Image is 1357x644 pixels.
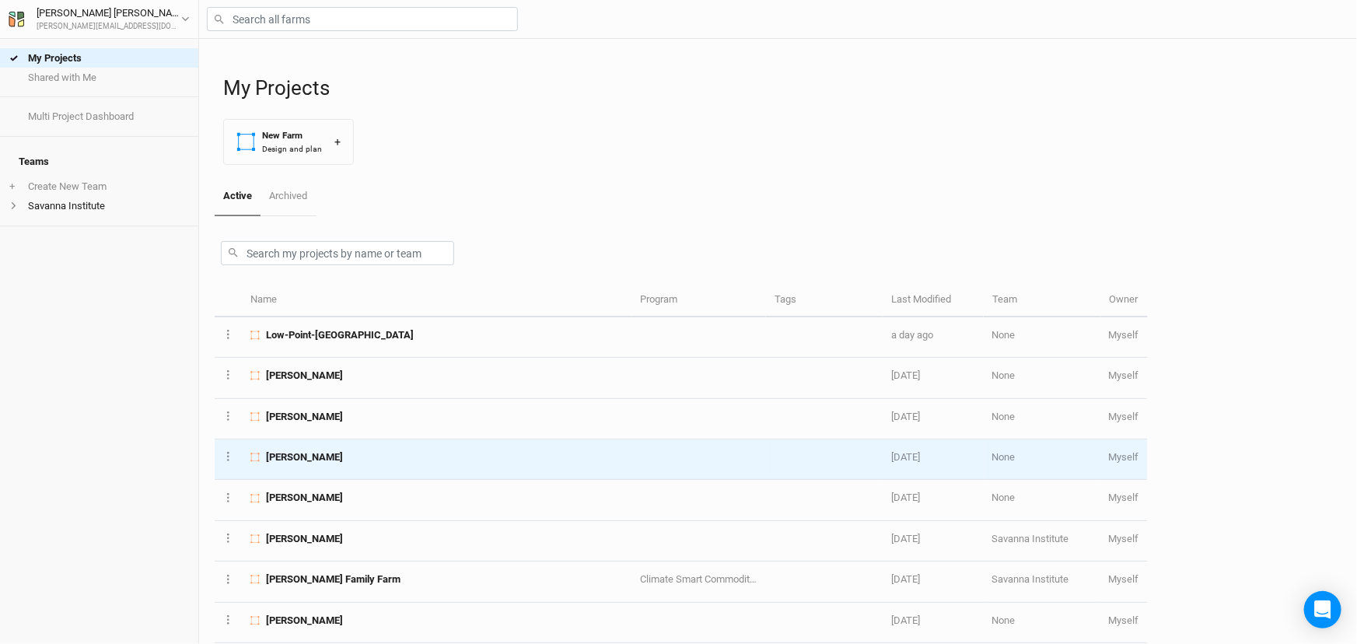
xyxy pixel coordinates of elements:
[223,76,1341,100] h1: My Projects
[242,284,631,317] th: Name
[262,143,322,155] div: Design and plan
[266,450,343,464] span: Garrett Hilpipre
[266,491,343,505] span: Klint Koster
[984,399,1100,439] td: None
[207,7,518,31] input: Search all farms
[266,328,414,342] span: Low-Point-Washburn
[9,180,15,193] span: +
[1109,614,1139,626] span: meredith@savannainstitute.org
[215,177,261,216] a: Active
[1109,451,1139,463] span: meredith@savannainstitute.org
[984,480,1100,520] td: None
[984,439,1100,480] td: None
[1109,492,1139,503] span: meredith@savannainstitute.org
[266,532,343,546] span: Wade Dooley
[261,177,316,215] a: Archived
[1100,284,1148,317] th: Owner
[891,573,920,585] span: Jun 3, 2025 12:09 PM
[266,369,343,383] span: Steve Lawless
[891,329,933,341] span: Aug 19, 2025 12:49 PM
[9,146,189,177] h4: Teams
[891,369,920,381] span: Jul 4, 2025 4:22 PM
[891,492,920,503] span: Jun 6, 2025 2:52 PM
[262,129,322,142] div: New Farm
[984,317,1100,358] td: None
[266,614,343,628] span: Carly Zierke
[1109,411,1139,422] span: meredith@savannainstitute.org
[1109,369,1139,381] span: meredith@savannainstitute.org
[891,451,920,463] span: Jun 19, 2025 1:26 PM
[1304,591,1341,628] div: Open Intercom Messenger
[984,284,1100,317] th: Team
[223,119,354,165] button: New FarmDesign and plan+
[221,241,454,265] input: Search my projects by name or team
[1109,573,1139,585] span: meredith@savannainstitute.org
[8,5,191,33] button: [PERSON_NAME] [PERSON_NAME][PERSON_NAME][EMAIL_ADDRESS][DOMAIN_NAME]
[1109,329,1139,341] span: meredith@savannainstitute.org
[640,573,763,585] span: Climate Smart Commodities
[766,284,883,317] th: Tags
[1109,533,1139,544] span: meredith@savannainstitute.org
[891,411,920,422] span: Jul 1, 2025 12:29 PM
[984,358,1100,398] td: None
[984,603,1100,643] td: None
[984,521,1100,562] td: Savanna Institute
[37,21,181,33] div: [PERSON_NAME][EMAIL_ADDRESS][DOMAIN_NAME]
[984,562,1100,602] td: Savanna Institute
[37,5,181,21] div: [PERSON_NAME] [PERSON_NAME]
[266,410,343,424] span: Joel Schanbacher
[891,533,920,544] span: Jun 6, 2025 12:23 PM
[266,572,400,586] span: Zimmer Family Farm
[883,284,984,317] th: Last Modified
[631,284,765,317] th: Program
[334,134,341,150] div: +
[891,614,920,626] span: May 23, 2025 9:26 AM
